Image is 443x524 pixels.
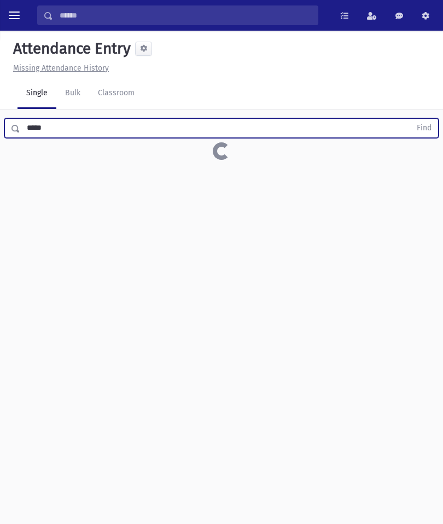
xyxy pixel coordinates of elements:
[53,5,318,25] input: Search
[4,5,24,25] button: toggle menu
[89,78,143,109] a: Classroom
[18,78,56,109] a: Single
[9,64,109,73] a: Missing Attendance History
[13,64,109,73] u: Missing Attendance History
[9,39,131,58] h5: Attendance Entry
[56,78,89,109] a: Bulk
[410,119,438,137] button: Find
